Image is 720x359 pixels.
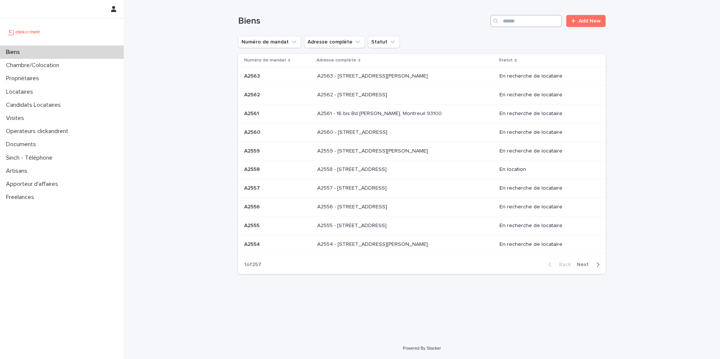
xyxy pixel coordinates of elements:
span: Add New [579,18,601,24]
p: A2559 - [STREET_ADDRESS][PERSON_NAME] [317,147,429,154]
p: A2563 [244,72,261,79]
p: Sinch - Téléphone [3,154,58,162]
tr: A2555A2555 A2555 - [STREET_ADDRESS]A2555 - [STREET_ADDRESS] En recherche de locataire [238,216,606,235]
p: A2556 - [STREET_ADDRESS] [317,202,388,210]
span: Back [555,262,571,267]
p: En recherche de locataire [499,111,594,117]
p: Freelances [3,194,40,201]
p: Locataires [3,88,39,96]
button: Statut [368,36,400,48]
button: Back [542,261,574,268]
p: Artisans [3,168,33,175]
p: Documents [3,141,42,148]
tr: A2557A2557 A2557 - [STREET_ADDRESS]A2557 - [STREET_ADDRESS] En recherche de locataire [238,179,606,198]
p: A2560 [244,128,262,136]
p: Adresse complète [316,56,356,64]
p: En location [499,166,594,173]
p: A2555 [244,221,261,229]
p: Chambre/Colocation [3,62,65,69]
h1: Biens [238,16,487,27]
p: A2562 [244,90,261,98]
p: En recherche de locataire [499,241,594,248]
p: A2560 - [STREET_ADDRESS] [317,128,389,136]
p: A2561 [244,109,261,117]
p: A2561 - 16 bis Bd [PERSON_NAME], Montreuil 93100 [317,109,443,117]
tr: A2562A2562 A2562 - [STREET_ADDRESS]A2562 - [STREET_ADDRESS] En recherche de locataire [238,86,606,105]
p: 1 of 257 [238,256,267,274]
p: A2558 - [STREET_ADDRESS] [317,165,388,173]
span: Next [577,262,593,267]
tr: A2554A2554 A2554 - [STREET_ADDRESS][PERSON_NAME]A2554 - [STREET_ADDRESS][PERSON_NAME] En recherch... [238,235,606,254]
button: Adresse complète [304,36,365,48]
p: Numéro de mandat [244,56,286,64]
p: Candidats Locataires [3,102,67,109]
p: A2556 [244,202,261,210]
p: Statut [499,56,513,64]
p: A2562 - [STREET_ADDRESS] [317,90,388,98]
button: Next [574,261,606,268]
p: En recherche de locataire [499,204,594,210]
tr: A2563A2563 A2563 - [STREET_ADDRESS][PERSON_NAME]A2563 - [STREET_ADDRESS][PERSON_NAME] En recherch... [238,67,606,86]
p: A2557 - [STREET_ADDRESS] [317,184,388,191]
img: UCB0brd3T0yccxBKYDjQ [6,24,42,39]
tr: A2558A2558 A2558 - [STREET_ADDRESS]A2558 - [STREET_ADDRESS] En location [238,160,606,179]
p: En recherche de locataire [499,92,594,98]
p: En recherche de locataire [499,148,594,154]
a: Add New [566,15,606,27]
tr: A2561A2561 A2561 - 16 bis Bd [PERSON_NAME], Montreuil 93100A2561 - 16 bis Bd [PERSON_NAME], Montr... [238,104,606,123]
p: Propriétaires [3,75,45,82]
tr: A2556A2556 A2556 - [STREET_ADDRESS]A2556 - [STREET_ADDRESS] En recherche de locataire [238,197,606,216]
p: A2557 [244,184,261,191]
tr: A2559A2559 A2559 - [STREET_ADDRESS][PERSON_NAME]A2559 - [STREET_ADDRESS][PERSON_NAME] En recherch... [238,142,606,160]
p: A2554 [244,240,261,248]
p: Apporteur d'affaires [3,181,64,188]
input: Search [490,15,562,27]
p: En recherche de locataire [499,185,594,191]
tr: A2560A2560 A2560 - [STREET_ADDRESS]A2560 - [STREET_ADDRESS] En recherche de locataire [238,123,606,142]
p: Visites [3,115,30,122]
p: En recherche de locataire [499,73,594,79]
a: Powered By Stacker [403,346,441,350]
p: A2555 - [STREET_ADDRESS] [317,221,388,229]
p: Biens [3,49,26,56]
button: Numéro de mandat [238,36,301,48]
p: A2559 [244,147,261,154]
p: A2563 - [STREET_ADDRESS][PERSON_NAME] [317,72,429,79]
p: En recherche de locataire [499,223,594,229]
p: A2554 - [STREET_ADDRESS][PERSON_NAME] [317,240,429,248]
p: Operateurs clickandrent [3,128,74,135]
p: En recherche de locataire [499,129,594,136]
p: A2558 [244,165,261,173]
